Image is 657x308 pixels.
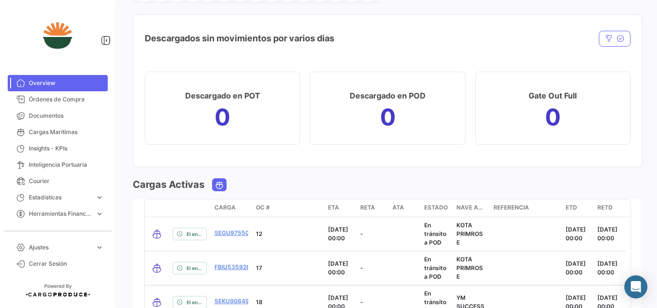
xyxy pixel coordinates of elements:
[29,243,91,252] span: Ajustes
[456,221,486,247] p: KOTA PRIMROSE
[424,256,446,280] span: En tránsito a POD
[356,199,389,217] datatable-header-cell: RETA
[145,32,334,45] h4: Descargados sin movimientos por varios dias
[256,298,320,307] p: 18
[380,110,396,125] h1: 0
[29,193,91,202] span: Estadísticas
[566,203,577,212] span: ETD
[215,229,256,237] a: SEGU9755028
[256,230,320,238] p: 12
[597,260,618,276] span: [DATE] 00:00
[566,226,586,242] span: [DATE] 00:00
[29,95,104,104] span: Órdenes de Compra
[95,243,104,252] span: expand_more
[456,255,486,281] p: KOTA PRIMROSE
[215,263,254,271] a: FBIU5359286
[256,264,320,272] p: 17
[8,157,108,173] a: Inteligencia Portuaria
[566,260,586,276] span: [DATE] 00:00
[420,199,453,217] datatable-header-cell: Estado
[29,79,104,87] span: Overview
[389,199,421,217] datatable-header-cell: ATA
[392,203,404,212] span: ATA
[597,203,613,212] span: RETD
[169,199,211,217] datatable-header-cell: delayStatus
[8,75,108,91] a: Overview
[456,203,486,212] span: Nave actual
[324,199,356,217] datatable-header-cell: ETA
[360,203,375,212] span: RETA
[29,128,104,136] span: Cargas Marítimas
[187,230,202,238] span: El envío está a tiempo.
[529,89,577,102] h3: Gate Out Full
[187,264,202,272] span: El envío está a tiempo.
[29,160,104,169] span: Inteligencia Portuaria
[8,91,108,108] a: Órdenes de Compra
[360,230,363,237] span: -
[252,199,324,217] datatable-header-cell: OC #
[424,203,448,212] span: Estado
[8,140,108,157] a: Insights - KPIs
[133,178,204,191] h3: Cargas Activas
[211,199,253,217] datatable-header-cell: Carga
[29,111,104,120] span: Documentos
[185,89,260,102] h3: Descargado en POT
[8,108,108,124] a: Documentos
[29,177,104,185] span: Courier
[145,199,169,217] datatable-header-cell: transportMode
[256,203,270,212] span: OC #
[187,298,202,306] span: El envío está a tiempo.
[8,173,108,189] a: Courier
[328,203,339,212] span: ETA
[360,264,363,271] span: -
[562,199,594,217] datatable-header-cell: ETD
[215,203,236,212] span: Carga
[490,199,562,217] datatable-header-cell: Referencia
[424,222,446,246] span: En tránsito a POD
[29,209,91,218] span: Herramientas Financieras
[594,199,626,217] datatable-header-cell: RETD
[328,226,348,242] span: [DATE] 00:00
[215,297,257,306] a: SEKU9084963
[545,110,561,125] h1: 0
[350,89,426,102] h3: Descargado en POD
[213,179,226,191] button: Ocean
[95,193,104,202] span: expand_more
[29,259,104,268] span: Cerrar Sesión
[453,199,490,217] datatable-header-cell: Nave actual
[95,209,104,218] span: expand_more
[29,144,104,153] span: Insights - KPIs
[328,260,348,276] span: [DATE] 00:00
[493,203,529,212] span: Referencia
[360,298,363,306] span: -
[215,110,230,125] h1: 0
[34,12,82,60] img: 84678feb-1b5e-4564-82d7-047065c4a159.jpeg
[597,226,618,242] span: [DATE] 00:00
[8,124,108,140] a: Cargas Marítimas
[624,275,647,298] div: Abrir Intercom Messenger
